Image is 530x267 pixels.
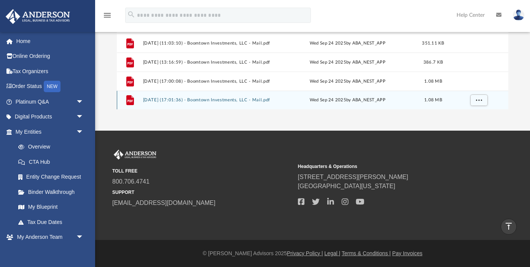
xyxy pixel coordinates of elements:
[280,59,415,66] div: Wed Sep 24 2025 by ABA_NEST_APP
[76,230,91,245] span: arrow_drop_down
[112,168,293,174] small: TOLL FREE
[470,94,488,106] button: More options
[112,200,215,206] a: [EMAIL_ADDRESS][DOMAIN_NAME]
[143,98,277,103] button: [DATE] (17:01:36) - Boomtown Investments, LLC - Mail.pdf
[11,214,95,230] a: Tax Due Dates
[11,139,95,155] a: Overview
[513,10,524,21] img: User Pic
[287,250,323,256] a: Privacy Policy |
[143,79,277,84] button: [DATE] (17:00:08) - Boomtown Investments, LLC - Mail.pdf
[3,9,72,24] img: Anderson Advisors Platinum Portal
[325,250,341,256] a: Legal |
[5,49,95,64] a: Online Ordering
[112,189,293,196] small: SUPPORT
[5,124,95,139] a: My Entitiesarrow_drop_down
[44,81,60,92] div: NEW
[5,79,95,94] a: Order StatusNEW
[11,200,91,215] a: My Blueprint
[11,154,95,169] a: CTA Hub
[5,109,95,125] a: Digital Productsarrow_drop_down
[5,34,95,49] a: Home
[127,10,135,19] i: search
[11,184,95,200] a: Binder Walkthrough
[298,183,395,189] a: [GEOGRAPHIC_DATA][US_STATE]
[103,14,112,20] a: menu
[5,94,95,109] a: Platinum Q&Aarrow_drop_down
[11,169,95,185] a: Entity Change Request
[392,250,422,256] a: Pay Invoices
[424,79,442,83] span: 1.08 MB
[280,78,415,85] div: Wed Sep 24 2025 by ABA_NEST_APP
[112,150,158,160] img: Anderson Advisors Platinum Portal
[280,97,415,104] div: Wed Sep 24 2025 by ABA_NEST_APP
[422,41,444,45] span: 351.11 KB
[298,163,478,170] small: Headquarters & Operations
[143,41,277,46] button: [DATE] (11:03:10) - Boomtown Investments, LLC - Mail.pdf
[5,230,91,245] a: My Anderson Teamarrow_drop_down
[501,219,517,235] a: vertical_align_top
[76,124,91,140] span: arrow_drop_down
[76,109,91,125] span: arrow_drop_down
[424,98,442,102] span: 1.08 MB
[423,60,443,64] span: 386.7 KB
[103,11,112,20] i: menu
[280,40,415,47] div: Wed Sep 24 2025 by ABA_NEST_APP
[95,249,530,257] div: © [PERSON_NAME] Advisors 2025
[76,94,91,110] span: arrow_drop_down
[143,60,277,65] button: [DATE] (13:16:59) - Boomtown Investments, LLC - Mail.pdf
[5,64,95,79] a: Tax Organizers
[298,174,408,180] a: [STREET_ADDRESS][PERSON_NAME]
[112,178,150,185] a: 800.706.4741
[504,222,513,231] i: vertical_align_top
[342,250,391,256] a: Terms & Conditions |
